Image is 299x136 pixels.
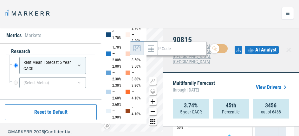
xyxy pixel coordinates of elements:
[256,84,289,91] a: View Drivers
[34,129,45,134] span: 2025 |
[103,122,111,130] a: Mapbox logo
[149,87,157,95] button: Change style map button
[132,25,142,44] div: 2.90% — 3.20%
[132,105,142,117] div: > 4.10%
[25,32,41,39] li: Markets
[173,81,215,94] p: Multifamily Forecast
[149,98,157,105] button: Zoom in map button
[177,125,183,130] text: 50%
[226,102,236,109] strong: 45th
[149,77,157,85] button: Show/Hide Legend Map Button
[112,44,122,63] div: 1.70% — 2.00%
[112,82,122,101] div: 2.30% — 2.60%
[6,32,22,39] li: Metrics
[261,109,281,115] p: out of 6468
[184,102,198,109] strong: 3.74%
[112,28,122,41] div: < 1.70%
[6,48,95,55] div: research
[173,86,215,94] span: through [DATE]
[149,108,157,115] button: Zoom out map button
[123,45,203,52] input: Search by MSA or ZIP Code
[112,101,122,120] div: 2.60% — 2.90%
[180,109,202,115] p: 5-year CAGR
[5,9,51,18] a: MARKERR
[11,129,34,134] span: MARKERR
[5,104,97,120] button: Reset to Default
[112,63,122,82] div: 2.00% — 2.30%
[265,102,276,109] strong: 3456
[132,82,142,101] div: 3.80% — 4.10%
[45,129,72,134] span: Confidential
[255,46,276,54] span: AI Analyst
[149,118,157,126] button: Other options map button
[8,129,11,134] span: ©
[222,109,240,115] p: Percentile
[19,77,86,88] div: (Select Metric)
[19,57,86,74] div: Rent Mean Forecast 5 Year CAGR
[245,46,279,54] button: AI Analyst
[132,63,142,82] div: 3.50% — 3.80%
[173,36,235,44] h4: 90815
